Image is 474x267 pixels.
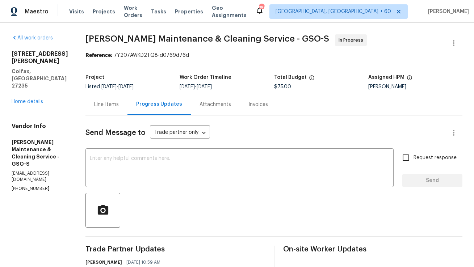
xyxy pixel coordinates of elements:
span: Request response [414,154,457,162]
h2: [STREET_ADDRESS][PERSON_NAME] [12,50,68,65]
span: [PERSON_NAME] Maintenance & Cleaning Service - GSO-S [85,34,329,43]
span: Trade Partner Updates [85,246,265,253]
h6: [PERSON_NAME] [85,259,122,266]
div: Invoices [248,101,268,108]
h5: Assigned HPM [368,75,404,80]
span: $75.00 [274,84,291,89]
span: In Progress [339,37,366,44]
span: [DATE] [101,84,117,89]
h5: Total Budget [274,75,307,80]
a: Home details [12,99,43,104]
span: The hpm assigned to this work order. [407,75,412,84]
div: 758 [259,4,264,12]
span: [DATE] [180,84,195,89]
span: - [180,84,212,89]
span: Projects [93,8,115,15]
span: [DATE] 10:59 AM [126,259,160,266]
span: [PERSON_NAME] [425,8,469,15]
h5: [PERSON_NAME] Maintenance & Cleaning Service - GSO-S [12,139,68,168]
span: - [101,84,134,89]
h4: Vendor Info [12,123,68,130]
div: 7Y207AWKD2TQ8-d0769d76d [85,52,462,59]
span: Send Message to [85,129,146,136]
span: On-site Worker Updates [283,246,463,253]
span: The total cost of line items that have been proposed by Opendoor. This sum includes line items th... [309,75,315,84]
div: Line Items [94,101,119,108]
h5: Colfax, [GEOGRAPHIC_DATA] 27235 [12,68,68,89]
span: Properties [175,8,203,15]
span: [DATE] [118,84,134,89]
div: Attachments [200,101,231,108]
span: Maestro [25,8,49,15]
span: Tasks [151,9,166,14]
a: All work orders [12,35,53,41]
p: [EMAIL_ADDRESS][DOMAIN_NAME] [12,170,68,183]
h5: Work Order Timeline [180,75,231,80]
div: Trade partner only [150,127,210,139]
h5: Project [85,75,104,80]
span: Visits [69,8,84,15]
b: Reference: [85,53,112,58]
span: [DATE] [197,84,212,89]
span: Work Orders [124,4,142,19]
div: [PERSON_NAME] [368,84,462,89]
span: Geo Assignments [212,4,247,19]
span: [GEOGRAPHIC_DATA], [GEOGRAPHIC_DATA] + 60 [276,8,391,15]
span: Listed [85,84,134,89]
div: Progress Updates [136,101,182,108]
p: [PHONE_NUMBER] [12,186,68,192]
